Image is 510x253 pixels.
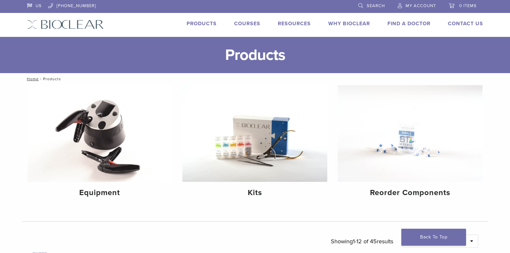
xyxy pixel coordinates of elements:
span: 1-12 of 45 [353,238,377,245]
a: Equipment [27,85,172,203]
span: / [39,77,43,81]
span: 0 items [459,3,477,8]
a: Home [25,77,39,81]
span: My Account [406,3,436,8]
a: Back To Top [401,229,466,246]
p: Showing results [331,235,393,248]
h4: Equipment [33,187,167,199]
nav: Products [22,73,488,85]
a: Find A Doctor [387,20,430,27]
img: Reorder Components [338,85,483,182]
span: Search [367,3,385,8]
h4: Kits [188,187,322,199]
h4: Reorder Components [343,187,477,199]
a: Products [187,20,217,27]
a: Resources [278,20,311,27]
a: Contact Us [448,20,483,27]
img: Equipment [27,85,172,182]
img: Kits [182,85,327,182]
a: Courses [234,20,260,27]
a: Reorder Components [338,85,483,203]
a: Why Bioclear [328,20,370,27]
a: Kits [182,85,327,203]
img: Bioclear [27,20,104,29]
